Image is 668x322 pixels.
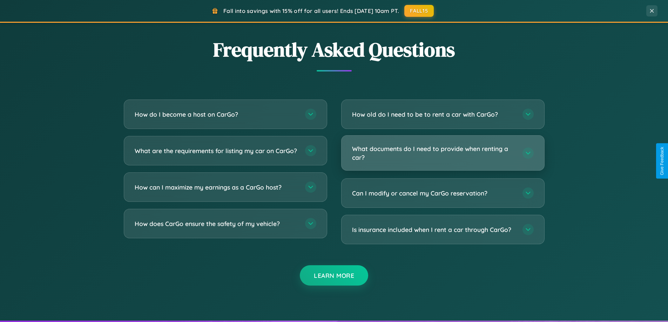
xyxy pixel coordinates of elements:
button: FALL15 [404,5,434,17]
h3: How can I maximize my earnings as a CarGo host? [135,183,298,192]
h3: How does CarGo ensure the safety of my vehicle? [135,219,298,228]
span: Fall into savings with 15% off for all users! Ends [DATE] 10am PT. [223,7,399,14]
button: Learn More [300,265,368,286]
h3: How old do I need to be to rent a car with CarGo? [352,110,515,119]
h3: Is insurance included when I rent a car through CarGo? [352,225,515,234]
h2: Frequently Asked Questions [124,36,545,63]
h3: Can I modify or cancel my CarGo reservation? [352,189,515,198]
h3: What documents do I need to provide when renting a car? [352,144,515,162]
h3: What are the requirements for listing my car on CarGo? [135,146,298,155]
div: Give Feedback [660,147,664,175]
h3: How do I become a host on CarGo? [135,110,298,119]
